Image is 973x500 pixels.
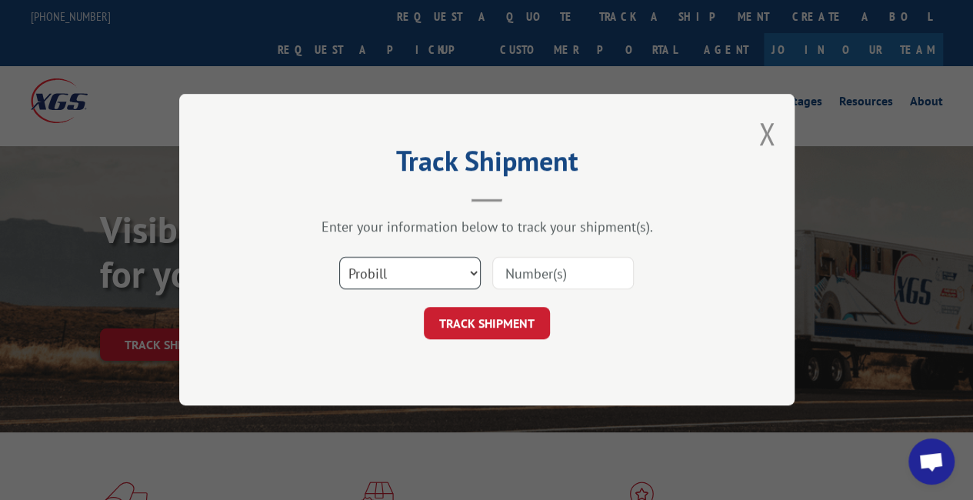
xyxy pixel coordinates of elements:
div: Open chat [908,438,955,485]
div: Enter your information below to track your shipment(s). [256,218,718,236]
input: Number(s) [492,258,634,290]
button: Close modal [758,113,775,154]
h2: Track Shipment [256,150,718,179]
button: TRACK SHIPMENT [424,308,550,340]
